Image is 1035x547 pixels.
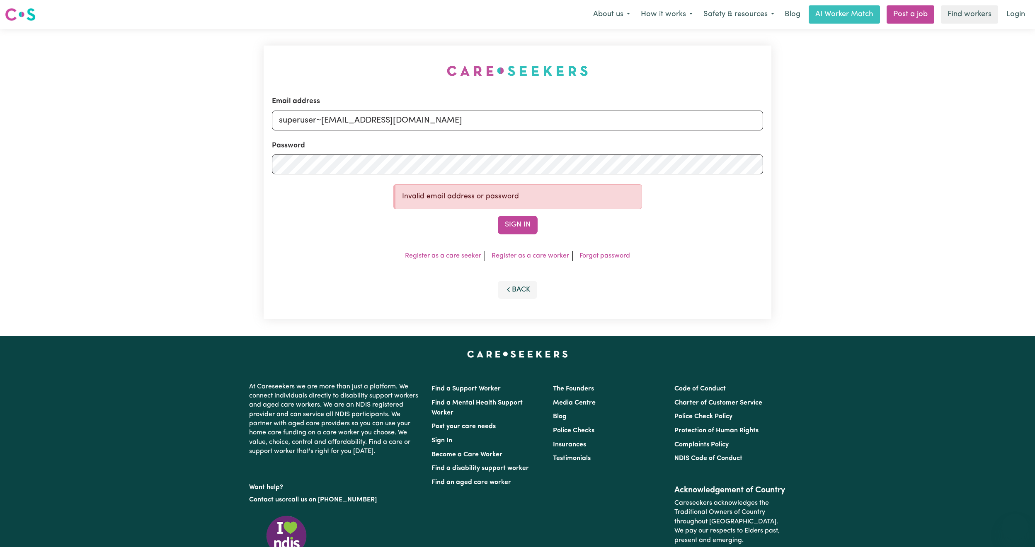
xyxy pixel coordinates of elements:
button: Safety & resources [698,6,780,23]
a: Find a Mental Health Support Worker [431,400,523,416]
a: Protection of Human Rights [674,427,759,434]
a: Become a Care Worker [431,451,502,458]
a: Post a job [887,5,934,24]
a: Media Centre [553,400,596,406]
a: Police Checks [553,427,594,434]
a: Insurances [553,441,586,448]
label: Email address [272,96,320,107]
img: Careseekers logo [5,7,36,22]
a: Careseekers home page [467,351,568,357]
a: Charter of Customer Service [674,400,762,406]
a: Blog [553,413,567,420]
a: Contact us [249,496,282,503]
a: Find a Support Worker [431,386,501,392]
a: NDIS Code of Conduct [674,455,742,462]
a: Blog [780,5,805,24]
input: Email address [272,111,763,130]
label: Password [272,140,305,151]
h2: Acknowledgement of Country [674,485,786,495]
a: call us on [PHONE_NUMBER] [288,496,377,503]
a: Careseekers logo [5,5,36,24]
a: Sign In [431,437,452,444]
p: At Careseekers we are more than just a platform. We connect individuals directly to disability su... [249,379,422,460]
a: Police Check Policy [674,413,732,420]
p: or [249,492,422,508]
a: Register as a care seeker [405,253,481,259]
a: Find an aged care worker [431,479,511,486]
a: Find workers [941,5,998,24]
a: Register as a care worker [492,253,569,259]
a: Login [1001,5,1030,24]
a: Testimonials [553,455,591,462]
a: Find a disability support worker [431,465,529,472]
button: About us [588,6,635,23]
a: Code of Conduct [674,386,726,392]
button: Sign In [498,216,538,234]
p: Want help? [249,480,422,492]
p: Invalid email address or password [402,191,635,202]
iframe: Button to launch messaging window, conversation in progress [1002,514,1028,540]
button: How it works [635,6,698,23]
a: The Founders [553,386,594,392]
a: Complaints Policy [674,441,729,448]
a: AI Worker Match [809,5,880,24]
button: Back [498,281,538,299]
a: Post your care needs [431,423,496,430]
a: Forgot password [579,253,630,259]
